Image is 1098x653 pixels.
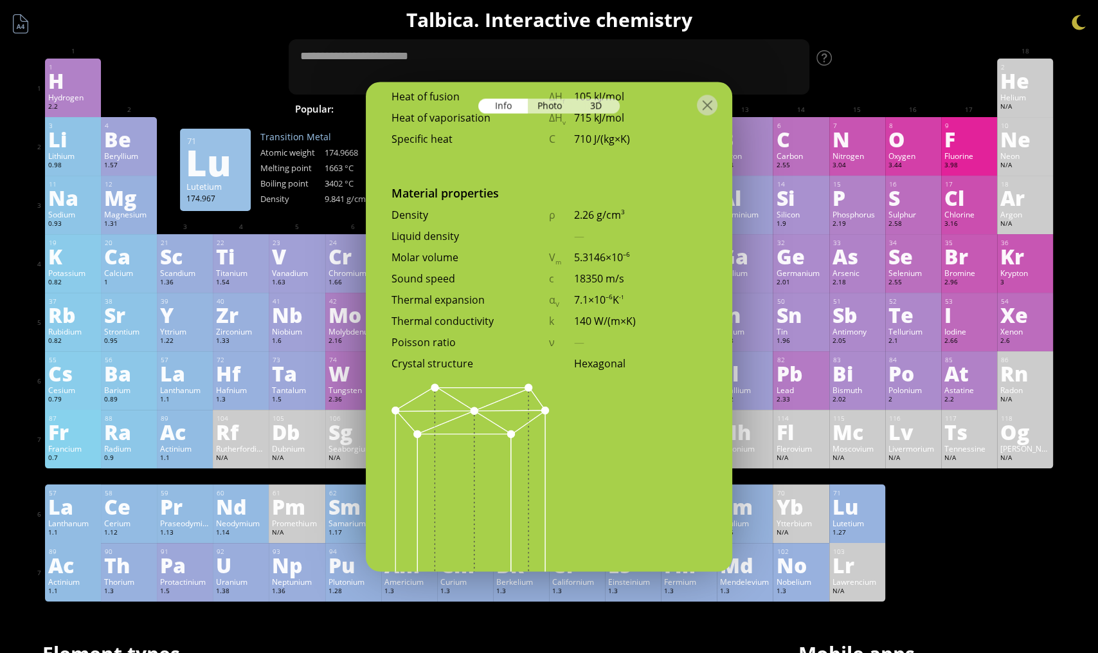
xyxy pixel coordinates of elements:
[1000,336,1050,347] div: 2.6
[272,421,321,442] div: Db
[888,219,938,230] div: 2.58
[260,193,325,205] div: Density
[776,421,825,442] div: Fl
[721,180,770,189] div: 13
[944,336,994,347] div: 2.66
[721,122,770,130] div: 5
[776,278,825,288] div: 2.01
[105,414,154,423] div: 88
[216,363,265,383] div: Hf
[273,414,321,423] div: 105
[574,356,706,371] div: Hexagonal
[160,278,210,288] div: 1.36
[273,356,321,364] div: 73
[48,70,98,91] div: H
[216,268,265,278] div: Titanium
[833,122,882,130] div: 7
[776,129,825,149] div: C
[272,278,321,288] div: 1.63
[754,101,848,116] span: [MEDICAL_DATA]
[272,336,321,347] div: 1.6
[833,246,882,266] div: As
[720,246,770,266] div: Ga
[392,229,549,243] div: Liquid density
[944,129,994,149] div: F
[833,421,882,442] div: Mc
[945,297,994,306] div: 53
[945,122,994,130] div: 9
[945,356,994,364] div: 85
[160,246,210,266] div: Sc
[944,363,994,383] div: At
[49,239,98,247] div: 19
[694,101,750,116] span: Methane
[944,187,994,208] div: Cl
[35,6,1063,33] h1: Talbica. Interactive chemistry
[623,250,630,259] sup: –6
[720,209,770,219] div: Aluminium
[549,208,574,222] div: ρ
[1000,395,1050,405] div: N/A
[720,336,770,347] div: 1.78
[48,443,98,454] div: Francium
[574,208,706,222] div: 2.26 g/cm
[392,356,549,371] div: Crystal structure
[1000,385,1050,395] div: Radon
[48,209,98,219] div: Sodium
[776,363,825,383] div: Pb
[105,356,154,364] div: 56
[216,304,265,325] div: Zr
[1000,151,1050,161] div: Neon
[776,209,825,219] div: Silicon
[549,314,574,328] div: k
[944,161,994,171] div: 3.98
[48,421,98,442] div: Fr
[720,129,770,149] div: B
[888,363,938,383] div: Po
[776,219,825,230] div: 1.9
[1000,209,1050,219] div: Argon
[187,135,244,147] div: 71
[574,271,706,286] div: 18350 m/s
[392,208,549,222] div: Density
[1000,187,1050,208] div: Ar
[945,180,994,189] div: 17
[104,395,154,405] div: 0.89
[325,162,389,174] div: 1663 °C
[328,421,378,442] div: Sg
[325,193,389,205] div: 9.841 g/cm
[48,304,98,325] div: Rb
[216,443,265,454] div: Rutherfordium
[833,395,882,405] div: 2.02
[272,385,321,395] div: Tantalum
[104,151,154,161] div: Beryllium
[392,293,549,307] div: Thermal expansion
[776,187,825,208] div: Si
[1001,239,1050,247] div: 36
[260,162,325,174] div: Melting point
[833,239,882,247] div: 33
[272,246,321,266] div: V
[555,300,559,308] sub: V
[833,129,882,149] div: N
[272,304,321,325] div: Nb
[48,92,98,102] div: Hydrogen
[260,178,325,189] div: Boiling point
[104,278,154,288] div: 1
[392,314,549,328] div: Thermal conductivity
[721,297,770,306] div: 49
[720,161,770,171] div: 2.04
[945,239,994,247] div: 35
[720,421,770,442] div: Nh
[329,414,378,423] div: 106
[720,395,770,405] div: 1.62
[777,356,825,364] div: 82
[48,268,98,278] div: Potassium
[160,385,210,395] div: Lanthanum
[328,246,378,266] div: Cr
[328,278,378,288] div: 1.66
[776,268,825,278] div: Germanium
[888,304,938,325] div: Te
[160,336,210,347] div: 1.22
[833,219,882,230] div: 2.19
